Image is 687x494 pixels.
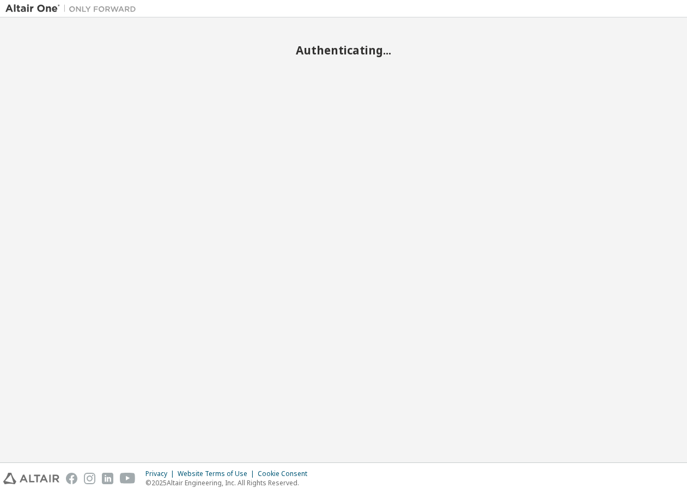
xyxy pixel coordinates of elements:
div: Website Terms of Use [178,469,258,478]
img: Altair One [5,3,142,14]
div: Cookie Consent [258,469,314,478]
img: instagram.svg [84,473,95,484]
img: facebook.svg [66,473,77,484]
img: youtube.svg [120,473,136,484]
h2: Authenticating... [5,43,682,57]
img: altair_logo.svg [3,473,59,484]
img: linkedin.svg [102,473,113,484]
div: Privacy [145,469,178,478]
p: © 2025 Altair Engineering, Inc. All Rights Reserved. [145,478,314,487]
